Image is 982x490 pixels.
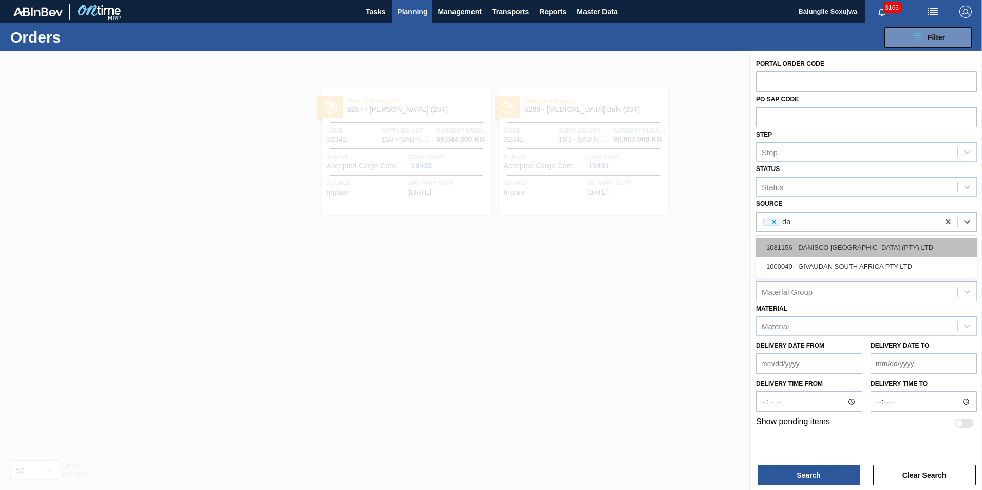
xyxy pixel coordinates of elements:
[539,6,566,18] span: Reports
[871,353,977,374] input: mm/dd/yyyy
[364,6,387,18] span: Tasks
[871,342,929,349] label: Delivery Date to
[577,6,617,18] span: Master Data
[762,148,778,157] div: Step
[762,322,789,331] div: Material
[438,6,482,18] span: Management
[397,6,427,18] span: Planning
[756,96,799,103] label: PO SAP Code
[928,33,945,42] span: Filter
[492,6,529,18] span: Transports
[762,287,813,296] div: Material Group
[756,131,772,138] label: Step
[756,342,824,349] label: Delivery Date from
[756,305,787,312] label: Material
[756,238,977,257] div: 1081156 - DANISCO [GEOGRAPHIC_DATA] (PTY) LTD
[756,353,862,374] input: mm/dd/yyyy
[756,257,977,276] div: 1000040 - GIVAUDAN SOUTH AFRICA PTY LTD
[884,27,972,48] button: Filter
[927,6,939,18] img: userActions
[756,60,824,67] label: Portal Order Code
[865,5,898,19] button: Notifications
[13,7,63,16] img: TNhmsLtSVTkK8tSr43FrP2fwEKptu5GPRR3wAAAABJRU5ErkJggg==
[756,417,830,429] label: Show pending items
[959,6,972,18] img: Logout
[762,183,784,192] div: Status
[756,200,782,208] label: Source
[871,376,977,391] label: Delivery time to
[883,2,901,13] span: 3163
[756,235,797,242] label: Destination
[756,376,862,391] label: Delivery time from
[756,165,780,173] label: Status
[10,31,164,43] h1: Orders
